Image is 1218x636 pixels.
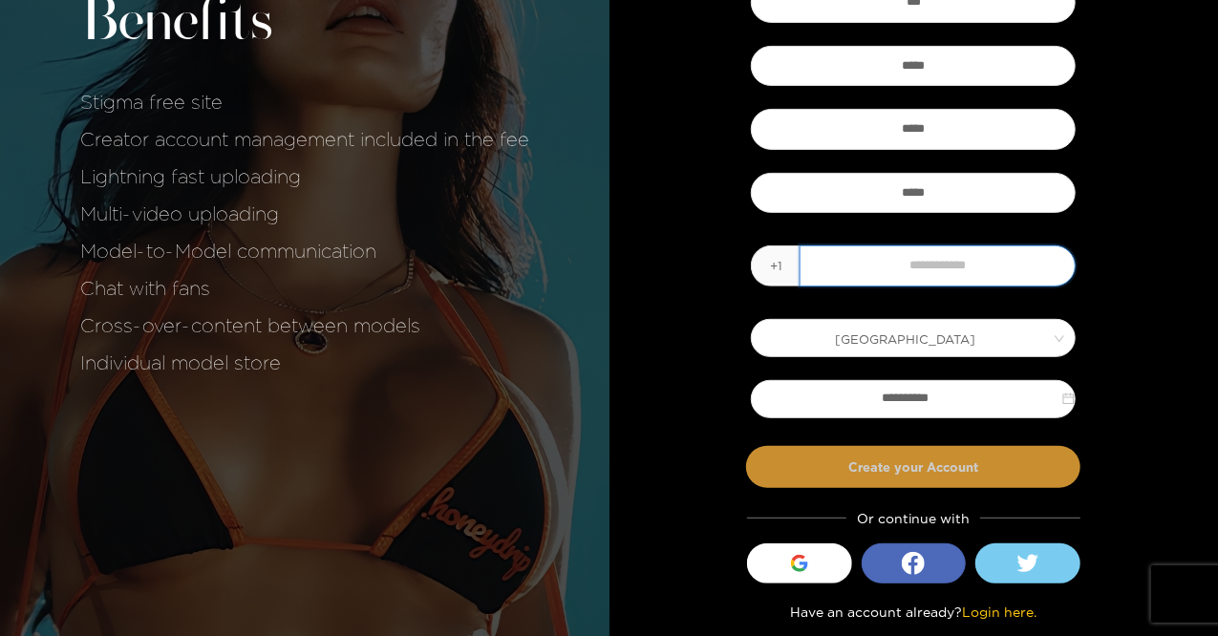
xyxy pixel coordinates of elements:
li: Chat with fans [80,276,529,299]
button: Create your Account [746,446,1080,488]
span: United States of America [752,325,1075,351]
p: Have an account already? [790,603,1036,622]
li: Creator account management included in the fee [80,127,529,150]
li: Model-to-Model communication [80,239,529,262]
div: Or continue with [747,507,1080,529]
li: Lightning fast uploading [80,164,529,187]
button: +1 [752,250,800,281]
li: Individual model store [80,350,529,373]
li: Stigma free site [80,90,529,113]
a: Login here. [962,604,1036,619]
li: Cross-over-content between models [80,313,529,336]
span: +1 [770,256,782,275]
li: Multi-video uploading [80,201,529,224]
